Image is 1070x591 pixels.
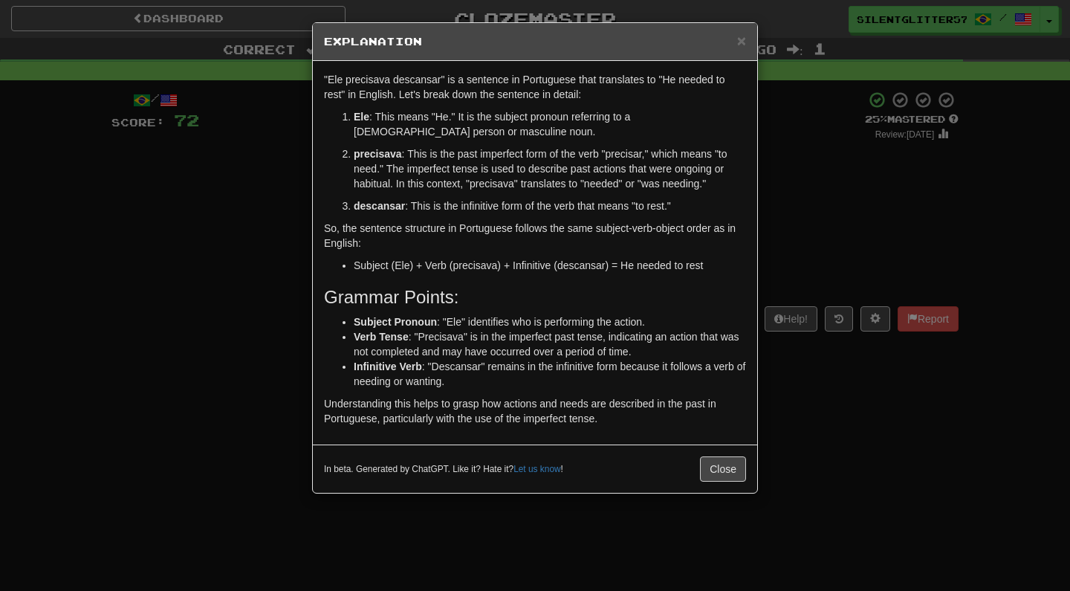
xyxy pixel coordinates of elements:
[354,361,422,372] strong: Infinitive Verb
[354,111,369,123] strong: Ele
[324,463,563,476] small: In beta. Generated by ChatGPT. Like it? Hate it? !
[354,314,746,329] li: : "Ele" identifies who is performing the action.
[737,33,746,48] button: Close
[513,464,560,474] a: Let us know
[354,146,746,191] p: : This is the past imperfect form of the verb "precisar," which means "to need." The imperfect te...
[324,34,746,49] h5: Explanation
[354,359,746,389] li: : "Descansar" remains in the infinitive form because it follows a verb of needing or wanting.
[354,109,746,139] p: : This means "He." It is the subject pronoun referring to a [DEMOGRAPHIC_DATA] person or masculin...
[737,32,746,49] span: ×
[354,200,405,212] strong: descansar
[354,331,409,343] strong: Verb Tense
[354,316,437,328] strong: Subject Pronoun
[700,456,746,482] button: Close
[354,258,746,273] li: Subject (Ele) + Verb (precisava) + Infinitive (descansar) = He needed to rest
[324,72,746,102] p: "Ele precisava descansar" is a sentence in Portuguese that translates to "He needed to rest" in E...
[354,329,746,359] li: : "Precisava" is in the imperfect past tense, indicating an action that was not completed and may...
[324,221,746,251] p: So, the sentence structure in Portuguese follows the same subject-verb-object order as in English:
[354,198,746,213] p: : This is the infinitive form of the verb that means "to rest."
[324,288,746,307] h3: Grammar Points:
[324,396,746,426] p: Understanding this helps to grasp how actions and needs are described in the past in Portuguese, ...
[354,148,402,160] strong: precisava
